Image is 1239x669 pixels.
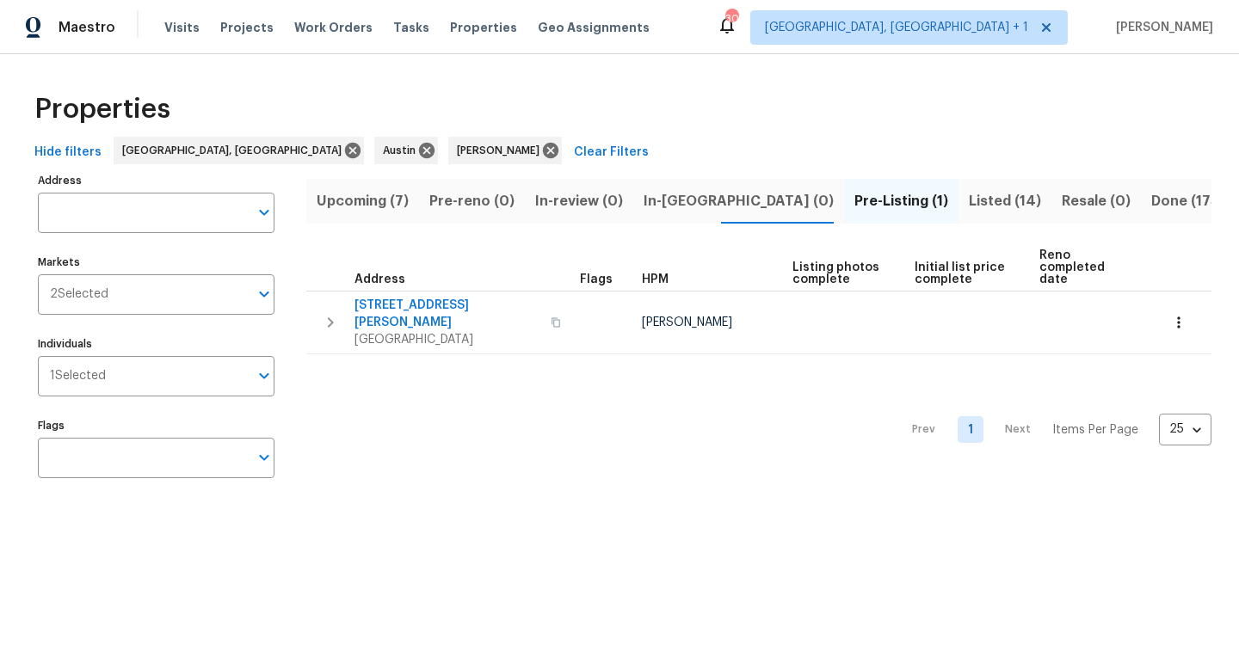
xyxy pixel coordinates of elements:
[792,261,886,285] span: Listing photos complete
[393,21,429,34] span: Tasks
[1062,189,1131,213] span: Resale (0)
[1109,19,1213,36] span: [PERSON_NAME]
[28,137,108,169] button: Hide filters
[252,282,276,306] button: Open
[765,19,1028,36] span: [GEOGRAPHIC_DATA], [GEOGRAPHIC_DATA] + 1
[580,273,613,285] span: Flags
[59,19,115,36] span: Maestro
[574,142,649,163] span: Clear Filters
[383,142,422,159] span: Austin
[34,142,102,163] span: Hide filters
[1151,189,1224,213] span: Done (173)
[535,189,623,213] span: In-review (0)
[252,364,276,388] button: Open
[448,137,562,164] div: [PERSON_NAME]
[450,19,517,36] span: Properties
[34,101,170,118] span: Properties
[164,19,200,36] span: Visits
[1039,249,1131,285] span: Reno completed date
[644,189,834,213] span: In-[GEOGRAPHIC_DATA] (0)
[252,200,276,224] button: Open
[38,420,274,431] label: Flags
[854,189,948,213] span: Pre-Listing (1)
[38,175,274,186] label: Address
[354,331,540,348] span: [GEOGRAPHIC_DATA]
[50,369,106,384] span: 1 Selected
[958,416,983,443] a: Goto page 1
[114,137,364,164] div: [GEOGRAPHIC_DATA], [GEOGRAPHIC_DATA]
[38,339,274,349] label: Individuals
[220,19,274,36] span: Projects
[374,137,438,164] div: Austin
[1159,407,1211,451] div: 25
[567,137,656,169] button: Clear Filters
[457,142,546,159] span: [PERSON_NAME]
[50,287,108,302] span: 2 Selected
[642,316,732,328] span: [PERSON_NAME]
[122,142,348,159] span: [GEOGRAPHIC_DATA], [GEOGRAPHIC_DATA]
[1052,421,1138,439] p: Items Per Page
[725,10,737,28] div: 30
[896,365,1211,495] nav: Pagination Navigation
[429,189,515,213] span: Pre-reno (0)
[317,189,409,213] span: Upcoming (7)
[294,19,373,36] span: Work Orders
[642,273,669,285] span: HPM
[538,19,650,36] span: Geo Assignments
[915,261,1009,285] span: Initial list price complete
[354,297,540,331] span: [STREET_ADDRESS][PERSON_NAME]
[38,257,274,267] label: Markets
[252,445,276,470] button: Open
[969,189,1041,213] span: Listed (14)
[354,273,405,285] span: Address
